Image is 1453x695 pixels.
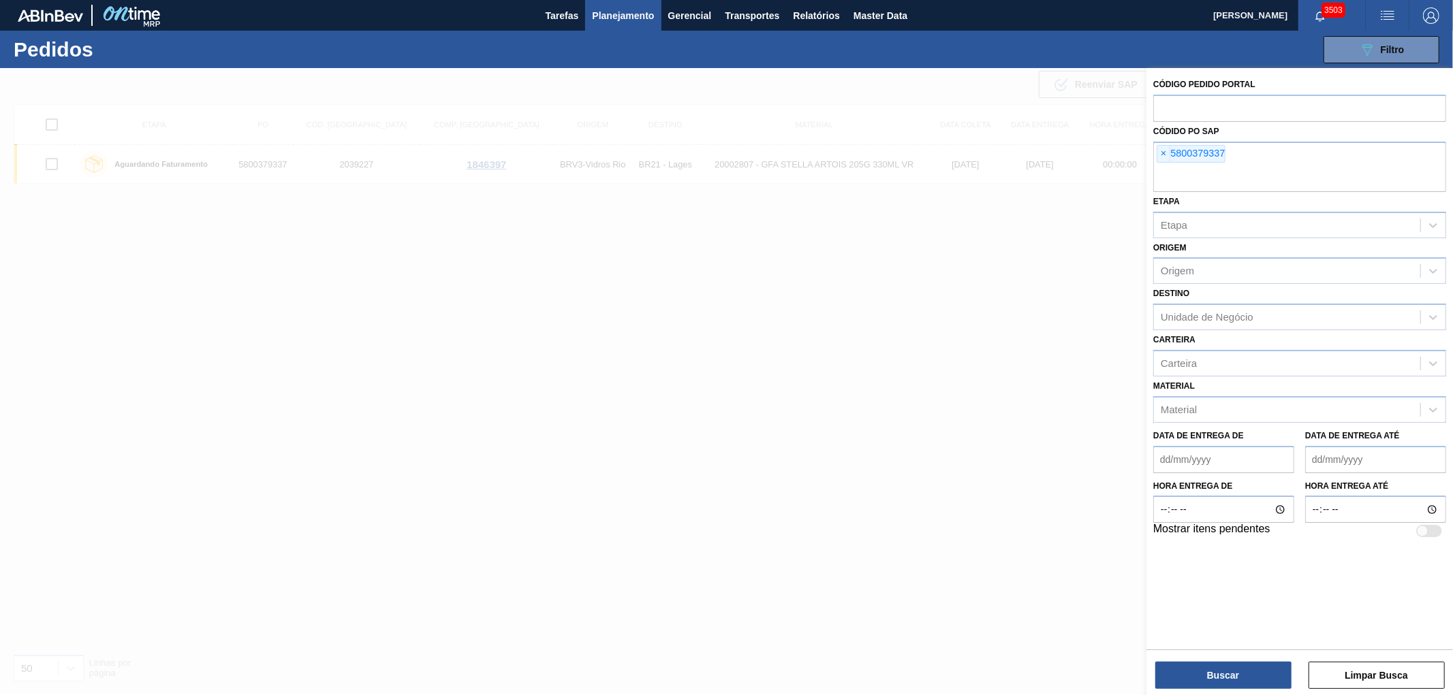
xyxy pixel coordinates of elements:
[1153,431,1244,440] label: Data de Entrega de
[1153,446,1294,473] input: dd/mm/yyyy
[1153,335,1196,344] label: Carteira
[1161,357,1197,369] div: Carteira
[1153,381,1195,391] label: Material
[854,7,907,24] span: Master Data
[1305,476,1446,496] label: Hora entrega até
[1161,312,1253,323] div: Unidade de Negócio
[725,7,779,24] span: Transportes
[14,42,221,57] h1: Pedidos
[1153,197,1180,206] label: Etapa
[1423,7,1439,24] img: Logout
[1305,446,1446,473] input: dd/mm/yyyy
[1153,476,1294,496] label: Hora entrega de
[1161,404,1197,415] div: Material
[1322,3,1345,18] span: 3503
[546,7,579,24] span: Tarefas
[1153,289,1189,298] label: Destino
[1305,431,1400,440] label: Data de Entrega até
[1379,7,1396,24] img: userActions
[793,7,839,24] span: Relatórios
[18,10,83,22] img: TNhmsLtSVTkK8tSr43FrP2fwEKptu5GPRR3wAAAABJRU5ErkJggg==
[1157,146,1170,162] span: ×
[1153,523,1270,539] label: Mostrar itens pendentes
[1153,127,1219,136] label: Códido PO SAP
[592,7,654,24] span: Planejamento
[668,7,712,24] span: Gerencial
[1157,145,1225,163] div: 5800379337
[1298,6,1342,25] button: Notificações
[1161,265,1194,277] div: Origem
[1153,243,1187,253] label: Origem
[1161,219,1187,231] div: Etapa
[1381,44,1405,55] span: Filtro
[1153,80,1255,89] label: Código Pedido Portal
[1324,36,1439,63] button: Filtro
